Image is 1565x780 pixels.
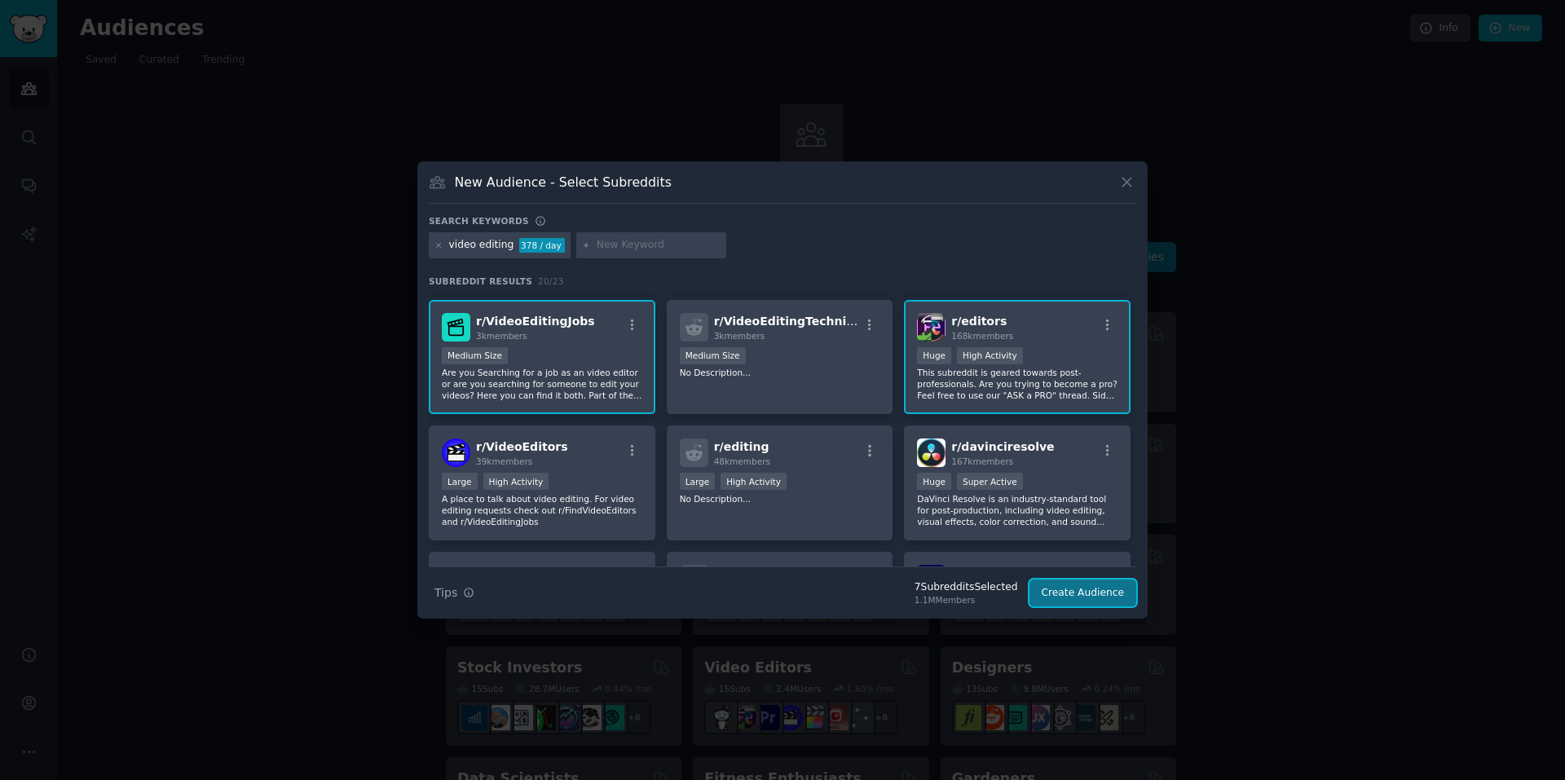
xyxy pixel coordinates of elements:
span: 20 / 23 [538,276,564,286]
img: VideoEditors [442,438,470,467]
span: Subreddit Results [429,275,532,287]
span: r/ editing [714,440,769,453]
div: 1.1M Members [915,594,1018,606]
p: DaVinci Resolve is an industry-standard tool for post-production, including video editing, visual... [917,493,1118,527]
span: r/ davinciresolve [951,440,1054,453]
button: Create Audience [1029,579,1137,607]
div: Large [680,473,716,490]
div: High Activity [483,473,549,490]
p: Are you Searching for a job as an video editor or are you searching for someone to edit your vide... [442,367,642,401]
div: Huge [917,473,951,490]
div: 378 / day [519,238,565,253]
span: r/ VideoEditingJobs [476,315,595,328]
div: High Activity [721,473,787,490]
img: editors [917,313,946,342]
img: VideoEditingJobs [442,313,470,342]
button: Tips [429,579,480,607]
h3: Search keywords [429,215,529,227]
div: Huge [917,347,951,364]
span: Tips [434,584,457,602]
span: 167k members [951,456,1013,466]
img: davinciresolve [917,438,946,467]
div: video editing [449,238,514,253]
div: Medium Size [680,347,746,364]
div: Super Active [957,473,1023,490]
p: No Description... [680,493,880,505]
div: Medium Size [442,347,508,364]
span: r/ VideoEditors [476,440,568,453]
span: 48k members [714,456,770,466]
span: r/ editors [951,315,1007,328]
p: This subreddit is geared towards post-professionals. Are you trying to become a pro? Feel free to... [917,367,1118,401]
img: premiere [917,565,946,593]
span: 39k members [476,456,532,466]
div: 7 Subreddit s Selected [915,580,1018,595]
span: r/ VideoEditingTechnique [714,315,871,328]
span: 3k members [476,331,527,341]
p: No Description... [680,367,880,378]
div: Large [442,473,478,490]
div: High Activity [957,347,1023,364]
span: 3k members [714,331,765,341]
p: A place to talk about video editing. For video editing requests check out r/FindVideoEditors and ... [442,493,642,527]
span: 168k members [951,331,1013,341]
img: freelance_forhire [442,565,470,593]
h3: New Audience - Select Subreddits [455,174,672,191]
input: New Keyword [597,238,721,253]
